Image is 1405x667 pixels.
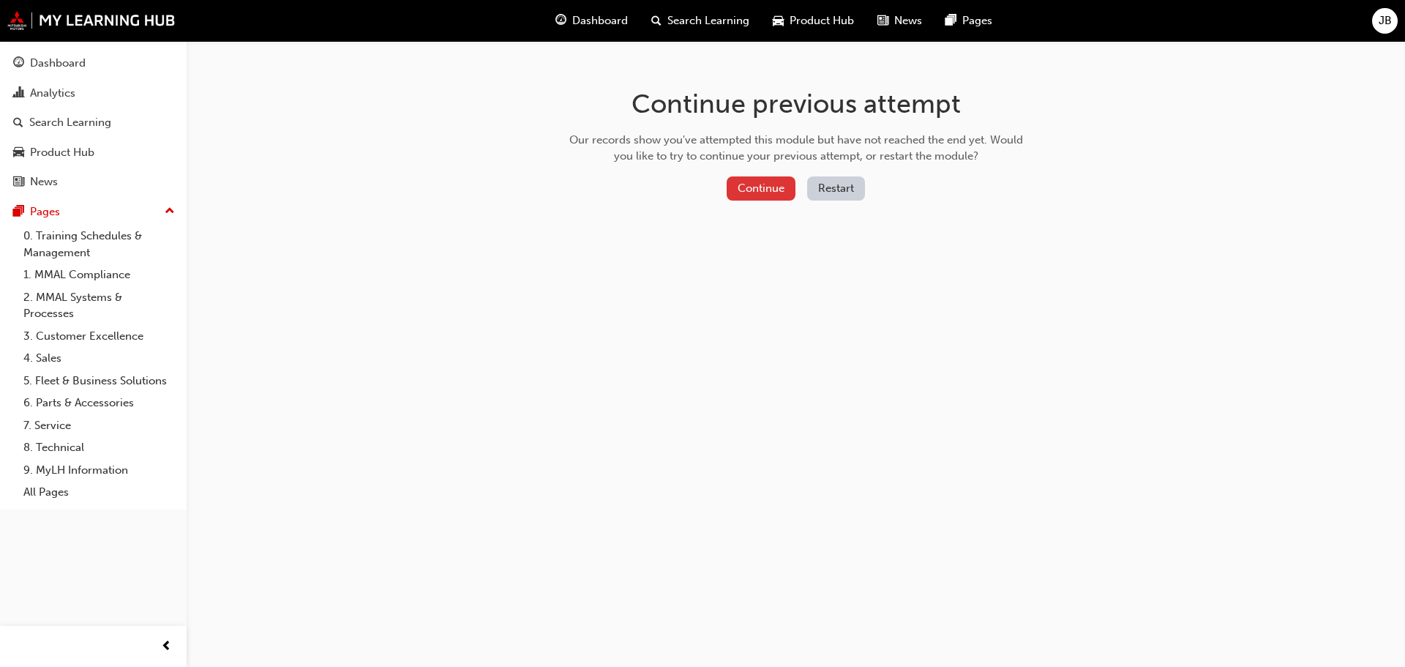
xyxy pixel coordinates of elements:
[6,109,181,136] a: Search Learning
[934,6,1004,36] a: pages-iconPages
[564,88,1028,120] h1: Continue previous attempt
[29,114,111,131] div: Search Learning
[877,12,888,30] span: news-icon
[564,132,1028,165] div: Our records show you've attempted this module but have not reached the end yet. Would you like to...
[6,168,181,195] a: News
[7,11,176,30] img: mmal
[13,176,24,189] span: news-icon
[640,6,761,36] a: search-iconSearch Learning
[13,116,23,130] span: search-icon
[161,638,172,656] span: prev-icon
[544,6,640,36] a: guage-iconDashboard
[6,198,181,226] button: Pages
[18,414,181,437] a: 7. Service
[790,12,854,29] span: Product Hub
[807,176,865,201] button: Restart
[18,325,181,348] a: 3. Customer Excellence
[13,87,24,100] span: chart-icon
[572,12,628,29] span: Dashboard
[727,176,795,201] button: Continue
[18,225,181,264] a: 0. Training Schedules & Management
[667,12,749,29] span: Search Learning
[165,202,175,221] span: up-icon
[30,55,86,72] div: Dashboard
[555,12,566,30] span: guage-icon
[6,80,181,107] a: Analytics
[30,174,58,190] div: News
[13,146,24,160] span: car-icon
[6,50,181,77] a: Dashboard
[30,144,94,161] div: Product Hub
[651,12,662,30] span: search-icon
[18,264,181,286] a: 1. MMAL Compliance
[6,47,181,198] button: DashboardAnalyticsSearch LearningProduct HubNews
[866,6,934,36] a: news-iconNews
[761,6,866,36] a: car-iconProduct Hub
[18,347,181,370] a: 4. Sales
[773,12,784,30] span: car-icon
[18,286,181,325] a: 2. MMAL Systems & Processes
[13,57,24,70] span: guage-icon
[30,204,60,220] div: Pages
[945,12,956,30] span: pages-icon
[894,12,922,29] span: News
[1379,12,1392,29] span: JB
[18,392,181,414] a: 6. Parts & Accessories
[18,481,181,504] a: All Pages
[18,459,181,482] a: 9. MyLH Information
[1372,8,1398,34] button: JB
[962,12,992,29] span: Pages
[6,139,181,166] a: Product Hub
[18,370,181,392] a: 5. Fleet & Business Solutions
[13,206,24,219] span: pages-icon
[18,436,181,459] a: 8. Technical
[30,85,75,102] div: Analytics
